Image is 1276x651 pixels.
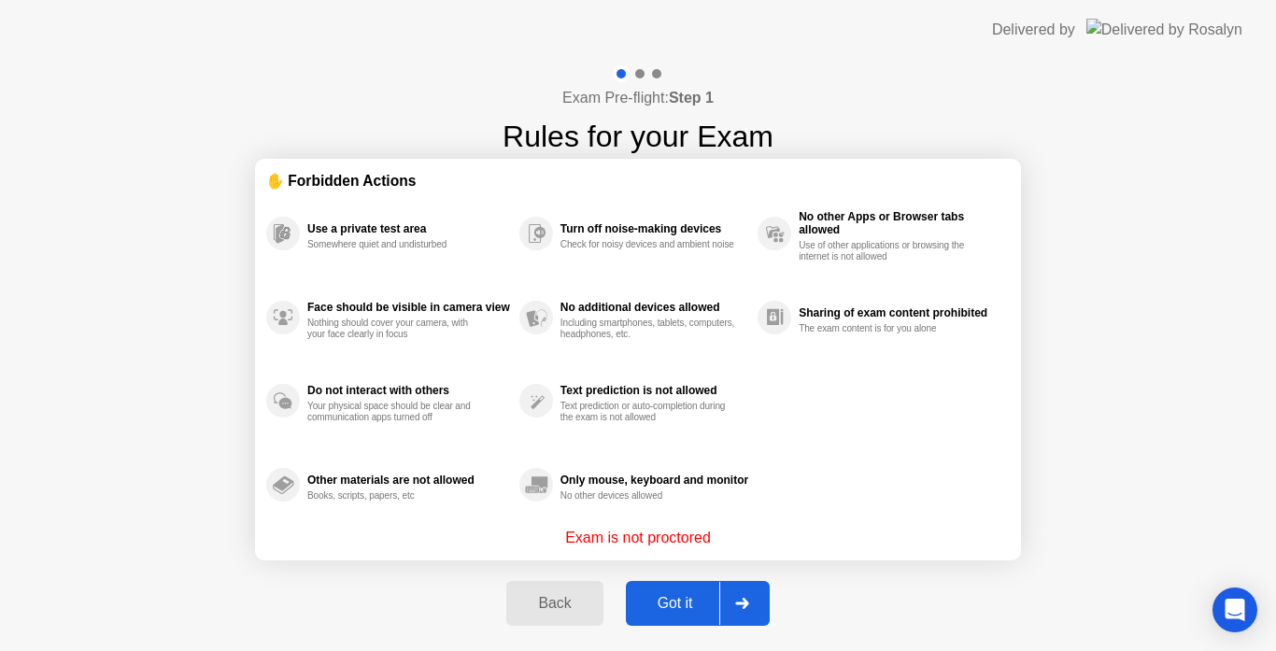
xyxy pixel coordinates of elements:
[560,301,748,314] div: No additional devices allowed
[562,87,714,109] h4: Exam Pre-flight:
[503,114,773,159] h1: Rules for your Exam
[307,401,484,423] div: Your physical space should be clear and communication apps turned off
[307,474,510,487] div: Other materials are not allowed
[631,595,719,612] div: Got it
[799,306,1000,319] div: Sharing of exam content prohibited
[560,222,748,235] div: Turn off noise-making devices
[560,239,737,250] div: Check for noisy devices and ambient noise
[307,384,510,397] div: Do not interact with others
[669,90,714,106] b: Step 1
[512,595,597,612] div: Back
[1212,587,1257,632] div: Open Intercom Messenger
[799,210,1000,236] div: No other Apps or Browser tabs allowed
[560,401,737,423] div: Text prediction or auto-completion during the exam is not allowed
[307,222,510,235] div: Use a private test area
[307,318,484,340] div: Nothing should cover your camera, with your face clearly in focus
[560,318,737,340] div: Including smartphones, tablets, computers, headphones, etc.
[307,301,510,314] div: Face should be visible in camera view
[565,527,711,549] p: Exam is not proctored
[1086,19,1242,40] img: Delivered by Rosalyn
[992,19,1075,41] div: Delivered by
[799,240,975,262] div: Use of other applications or browsing the internet is not allowed
[560,490,737,502] div: No other devices allowed
[799,323,975,334] div: The exam content is for you alone
[626,581,770,626] button: Got it
[266,170,1010,191] div: ✋ Forbidden Actions
[560,384,748,397] div: Text prediction is not allowed
[307,490,484,502] div: Books, scripts, papers, etc
[560,474,748,487] div: Only mouse, keyboard and monitor
[307,239,484,250] div: Somewhere quiet and undisturbed
[506,581,603,626] button: Back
